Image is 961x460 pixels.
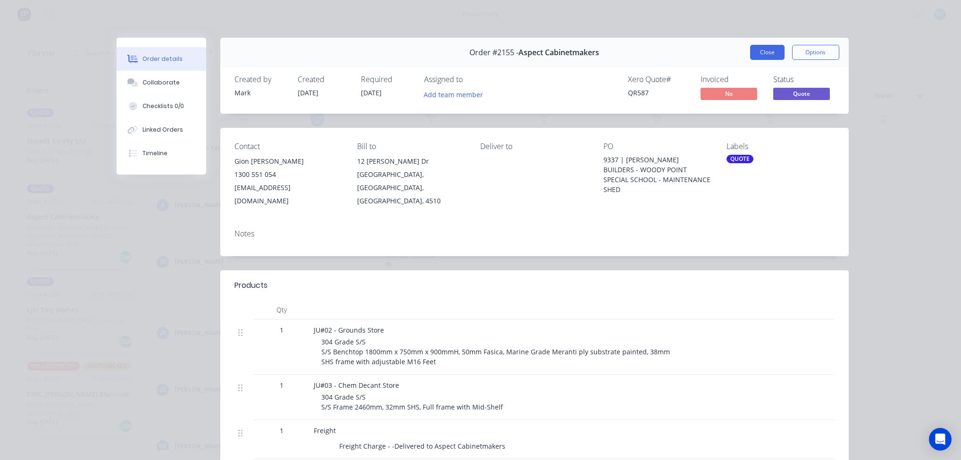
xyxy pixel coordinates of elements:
[603,155,711,194] div: 9337 | [PERSON_NAME] BUILDERS - WOODY POINT SPECIAL SCHOOL - MAINTENANCE SHED
[773,88,830,102] button: Quote
[321,393,503,411] span: 304 Grade S/S S/S Frame 2460mm, 32mm SHS, Full frame with Mid-Shelf
[314,381,399,390] span: JU#03 - Chem Decant Store
[357,142,465,151] div: Bill to
[361,88,382,97] span: [DATE]
[117,142,206,165] button: Timeline
[929,428,952,451] div: Open Intercom Messenger
[701,88,757,100] span: No
[234,88,286,98] div: Mark
[117,47,206,71] button: Order details
[518,48,599,57] span: Aspect Cabinetmakers
[314,326,384,335] span: JU#02 - Grounds Store
[628,75,689,84] div: Xero Quote #
[727,142,835,151] div: Labels
[117,94,206,118] button: Checklists 0/0
[142,102,184,110] div: Checklists 0/0
[234,155,343,208] div: Gion [PERSON_NAME]1300 551 054[EMAIL_ADDRESS][DOMAIN_NAME]
[480,142,588,151] div: Deliver to
[253,301,310,319] div: Qty
[234,168,343,181] div: 1300 551 054
[142,55,183,63] div: Order details
[280,325,284,335] span: 1
[142,125,183,134] div: Linked Orders
[234,280,267,291] div: Products
[792,45,839,60] button: Options
[750,45,785,60] button: Close
[357,155,465,208] div: 12 [PERSON_NAME] Dr[GEOGRAPHIC_DATA], [GEOGRAPHIC_DATA], [GEOGRAPHIC_DATA], 4510
[361,75,413,84] div: Required
[298,88,318,97] span: [DATE]
[280,380,284,390] span: 1
[469,48,518,57] span: Order #2155 -
[321,337,672,366] span: 304 Grade S/S S/S Benchtop 1800mm x 750mm x 900mmH, 50mm Fasica, Marine Grade Meranti ply substra...
[418,88,488,100] button: Add team member
[298,75,350,84] div: Created
[357,168,465,208] div: [GEOGRAPHIC_DATA], [GEOGRAPHIC_DATA], [GEOGRAPHIC_DATA], 4510
[234,142,343,151] div: Contact
[335,439,509,453] div: Freight Charge - -Delivered to Aspect Cabinetmakers
[424,88,488,100] button: Add team member
[357,155,465,168] div: 12 [PERSON_NAME] Dr
[234,229,835,238] div: Notes
[773,88,830,100] span: Quote
[117,71,206,94] button: Collaborate
[142,149,167,158] div: Timeline
[234,75,286,84] div: Created by
[727,155,753,163] div: QUOTE
[701,75,762,84] div: Invoiced
[234,181,343,208] div: [EMAIL_ADDRESS][DOMAIN_NAME]
[142,78,180,87] div: Collaborate
[117,118,206,142] button: Linked Orders
[424,75,518,84] div: Assigned to
[628,88,689,98] div: QR587
[603,142,711,151] div: PO
[314,426,336,435] span: Freight
[280,426,284,435] span: 1
[234,155,343,168] div: Gion [PERSON_NAME]
[773,75,835,84] div: Status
